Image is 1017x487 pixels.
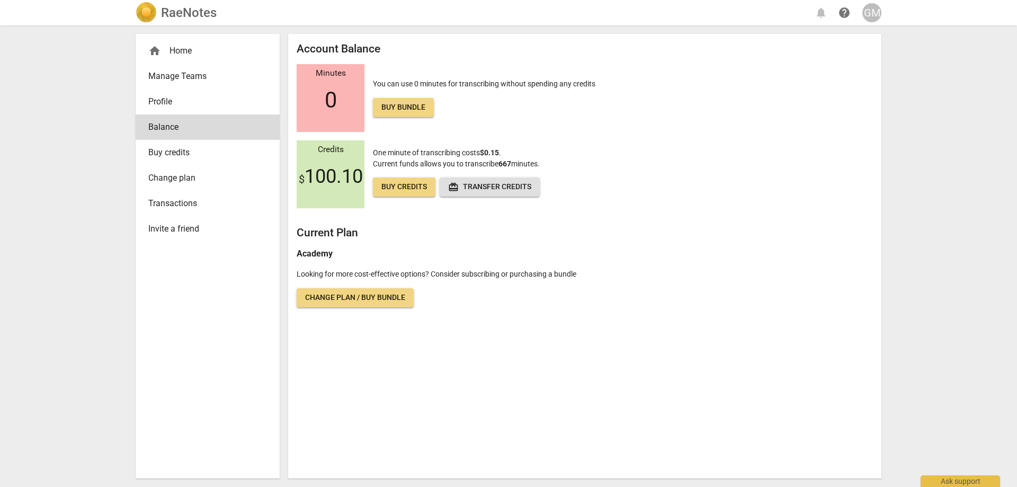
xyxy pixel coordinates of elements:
[297,42,873,56] h2: Account Balance
[381,102,425,113] span: Buy bundle
[148,197,258,210] span: Transactions
[297,226,873,240] h2: Current Plan
[297,269,873,280] p: Looking for more cost-effective options? Consider subscribing or purchasing a bundle
[136,89,280,114] a: Profile
[148,146,258,159] span: Buy credits
[373,98,434,117] a: Buy bundle
[136,64,280,89] a: Manage Teams
[325,87,337,113] span: 0
[480,148,499,157] b: $0.15
[448,182,531,192] span: Transfer credits
[835,3,854,22] a: Help
[299,165,363,188] span: 100.10
[862,3,881,22] button: GM
[148,95,258,108] span: Profile
[440,178,540,197] button: Transfer credits
[148,121,258,134] span: Balance
[148,70,258,83] span: Manage Teams
[838,6,851,19] span: help
[373,178,435,197] a: Buy credits
[921,475,1000,487] div: Ask support
[373,148,501,157] span: One minute of transcribing costs .
[136,114,280,140] a: Balance
[373,78,595,117] p: You can use 0 minutes for transcribing without spending any credits
[299,173,305,185] span: $
[297,69,364,78] div: Minutes
[297,249,333,259] b: Academy
[136,38,280,64] div: Home
[136,165,280,191] a: Change plan
[161,5,217,20] h2: RaeNotes
[136,191,280,216] a: Transactions
[136,140,280,165] a: Buy credits
[148,223,258,235] span: Invite a friend
[136,2,217,23] a: LogoRaeNotes
[297,145,364,155] div: Credits
[136,2,157,23] img: Logo
[148,172,258,184] span: Change plan
[448,182,459,192] span: redeem
[381,182,427,192] span: Buy credits
[148,45,258,57] div: Home
[148,45,161,57] span: home
[297,288,414,307] a: Change plan / Buy bundle
[136,216,280,242] a: Invite a friend
[498,160,511,168] b: 667
[305,293,405,303] span: Change plan / Buy bundle
[373,160,540,168] span: Current funds allows you to transcribe minutes.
